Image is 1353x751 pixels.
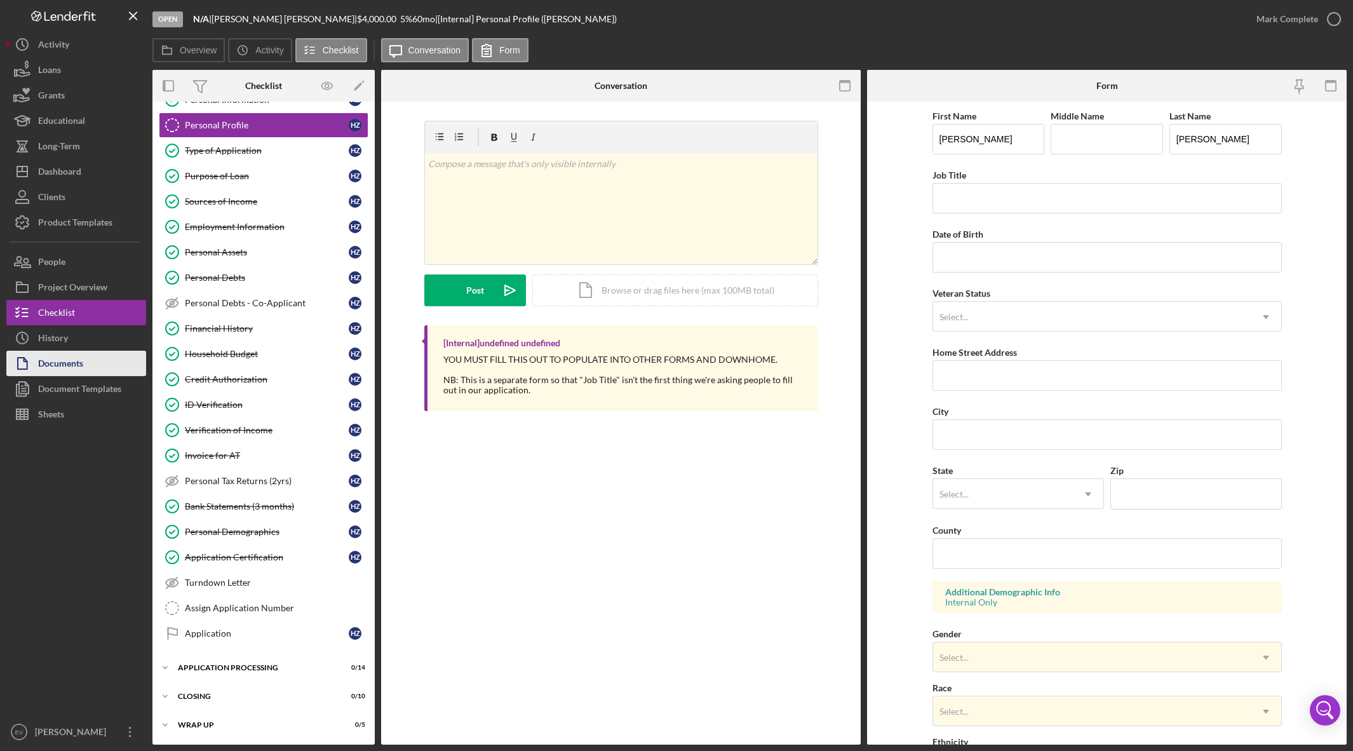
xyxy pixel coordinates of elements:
div: | [Internal] Personal Profile ([PERSON_NAME]) [435,14,617,24]
div: 0 / 14 [342,664,365,672]
label: Last Name [1169,111,1211,121]
label: Zip [1110,465,1124,476]
label: Activity [255,45,283,55]
a: Credit AuthorizationHZ [159,367,368,392]
div: Wrap up [178,721,333,729]
button: Form [472,38,528,62]
a: Type of ApplicationHZ [159,138,368,163]
div: H Z [349,424,361,436]
div: Document Templates [38,376,121,405]
a: Invoice for ATHZ [159,443,368,468]
button: Checklist [6,300,146,325]
button: Documents [6,351,146,376]
a: Personal Debts - Co-ApplicantHZ [159,290,368,316]
b: N/A [193,13,209,24]
button: Checklist [295,38,367,62]
div: Application [185,628,349,639]
div: H Z [349,398,361,411]
a: History [6,325,146,351]
button: Conversation [381,38,469,62]
div: 5 % [400,14,412,24]
button: Activity [228,38,292,62]
div: H Z [349,195,361,208]
div: Employment Information [185,222,349,232]
a: Personal DemographicsHZ [159,519,368,545]
button: Post [424,274,526,306]
div: Activity [38,32,69,60]
div: Loans [38,57,61,86]
div: H Z [349,551,361,564]
button: Sheets [6,402,146,427]
div: H Z [349,119,361,132]
div: H Z [349,220,361,233]
div: Form [1096,81,1118,91]
a: Product Templates [6,210,146,235]
button: Clients [6,184,146,210]
div: H Z [349,627,361,640]
div: Turndown Letter [185,578,368,588]
div: $4,000.00 [357,14,400,24]
div: Checklist [245,81,282,91]
div: Verification of Income [185,425,349,435]
div: Select... [939,312,969,322]
div: Closing [178,693,333,700]
div: H Z [349,525,361,538]
div: H Z [349,500,361,513]
button: Educational [6,108,146,133]
label: Home Street Address [932,347,1017,358]
div: Select... [939,653,969,663]
div: H Z [349,144,361,157]
div: Personal Assets [185,247,349,257]
div: Documents [38,351,83,379]
div: Additional Demographic Info [945,587,1269,597]
div: Grants [38,83,65,111]
div: H Z [349,322,361,335]
div: Personal Tax Returns (2yrs) [185,476,349,486]
a: ApplicationHZ [159,621,368,646]
div: Select... [939,707,969,717]
div: Type of Application [185,145,349,156]
div: Purpose of Loan [185,171,349,181]
div: Personal Profile [185,120,349,130]
div: 60 mo [412,14,435,24]
div: Sources of Income [185,196,349,206]
div: Sheets [38,402,64,430]
div: Assign Application Number [185,603,368,613]
div: Checklist [38,300,75,328]
label: First Name [932,111,976,121]
label: Date of Birth [932,229,983,240]
div: [PERSON_NAME] [PERSON_NAME] | [212,14,357,24]
div: H Z [349,449,361,462]
button: Overview [152,38,225,62]
button: Activity [6,32,146,57]
div: YOU MUST FILL THIS OUT TO POPULATE INTO OTHER FORMS AND DOWNHOME. [443,355,805,365]
div: Personal Debts - Co-Applicant [185,298,349,308]
div: Clients [38,184,65,213]
label: City [932,406,948,417]
button: Grants [6,83,146,108]
div: NB: This is a separate form so that "Job Title" isn't the first thing we're asking people to fill... [443,375,805,395]
label: Middle Name [1051,111,1104,121]
div: Application Processing [178,664,333,672]
a: Assign Application Number [159,595,368,621]
div: Open Intercom Messenger [1310,695,1340,726]
a: Turndown Letter [159,570,368,595]
div: Open [152,11,183,27]
label: County [932,525,961,536]
a: Personal DebtsHZ [159,265,368,290]
a: Personal Tax Returns (2yrs)HZ [159,468,368,494]
a: Project Overview [6,274,146,300]
div: [PERSON_NAME] [32,719,114,748]
div: H Z [349,297,361,309]
div: Educational [38,108,85,137]
div: ID Verification [185,400,349,410]
div: Dashboard [38,159,81,187]
div: H Z [349,373,361,386]
div: Household Budget [185,349,349,359]
a: Sources of IncomeHZ [159,189,368,214]
a: Loans [6,57,146,83]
